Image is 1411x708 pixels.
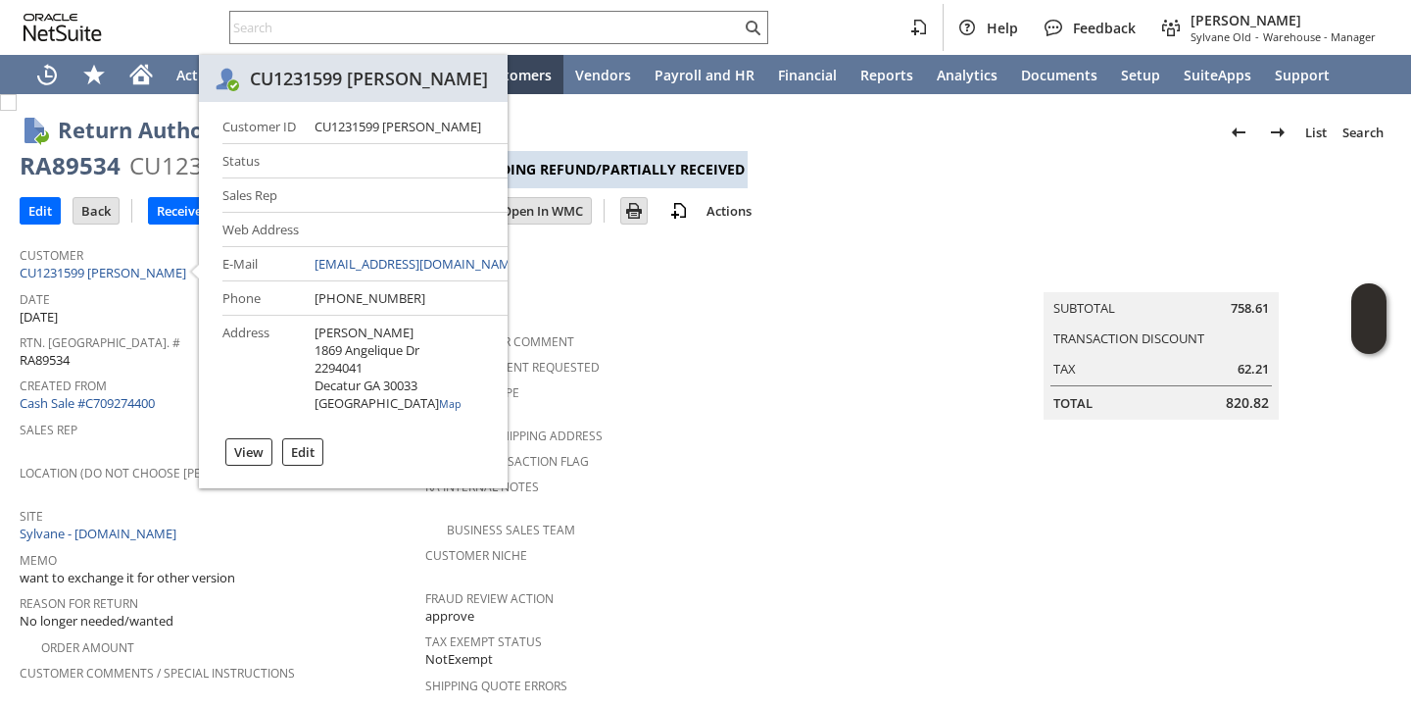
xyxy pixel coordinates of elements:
[234,443,264,461] label: View
[225,438,272,466] div: View
[1297,117,1335,148] a: List
[222,118,299,135] div: Customer ID
[20,334,180,351] a: Rtn. [GEOGRAPHIC_DATA]. #
[1009,55,1109,94] a: Documents
[1191,29,1251,44] span: Sylvane Old
[118,55,165,94] a: Home
[470,151,748,188] div: Pending Refund/Partially Received
[494,198,591,224] input: Open In WMC
[222,152,299,170] div: Status
[82,63,106,86] svg: Shortcuts
[129,63,153,86] svg: Home
[1073,19,1136,37] span: Feedback
[24,14,102,41] svg: logo
[1238,360,1269,379] span: 62.21
[20,465,318,481] a: Location (Do Not Choose [PERSON_NAME] or HQ)
[1226,393,1269,413] span: 820.82
[479,66,552,84] span: Customers
[1021,66,1097,84] span: Documents
[20,552,57,569] a: Memo
[1227,121,1250,144] img: Previous
[987,19,1018,37] span: Help
[20,422,77,438] a: Sales Rep
[20,351,70,370] span: RA89534
[222,255,299,273] div: E-Mail
[315,118,481,135] div: CU1231599 [PERSON_NAME]
[222,289,299,307] div: Phone
[425,547,527,564] a: Customer Niche
[447,522,575,538] a: Business Sales Team
[58,114,288,146] h1: Return Authorization
[20,508,43,525] a: Site
[20,150,121,181] div: RA89534
[71,55,118,94] div: Shortcuts
[222,324,299,341] div: Address
[176,66,237,84] span: Activities
[447,453,589,470] a: Test Transaction Flag
[20,291,50,308] a: Date
[667,199,691,223] img: add-record.svg
[575,66,631,84] span: Vendors
[425,590,554,607] a: Fraud Review Action
[73,198,119,224] input: Back
[467,55,563,94] a: Customers
[563,55,643,94] a: Vendors
[937,66,997,84] span: Analytics
[447,359,600,376] a: Replacement Requested
[20,308,58,327] span: [DATE]
[1351,320,1387,355] span: Oracle Guided Learning Widget. To move around, please hold and drag
[1053,360,1076,378] a: Tax
[1263,55,1341,94] a: Support
[21,198,60,224] input: Edit
[925,55,1009,94] a: Analytics
[1184,66,1251,84] span: SuiteApps
[622,199,646,223] img: Print
[741,16,764,39] svg: Search
[35,63,59,86] svg: Recent Records
[250,67,488,90] div: CU1231599 [PERSON_NAME]
[1231,299,1269,318] span: 758.61
[447,333,574,350] a: Customer Comment
[699,202,759,220] a: Actions
[1191,11,1376,29] span: [PERSON_NAME]
[425,633,542,650] a: Tax Exempt Status
[1351,283,1387,354] iframe: Click here to launch Oracle Guided Learning Help Panel
[149,198,210,224] input: Receive
[621,198,647,224] input: Print
[315,289,425,307] div: [PHONE_NUMBER]
[20,665,295,682] a: Customer Comments / Special Instructions
[1266,121,1289,144] img: Next
[41,639,134,656] a: Order Amount
[165,55,249,94] a: Activities
[425,650,493,669] span: NotExempt
[1044,261,1279,292] caption: Summary
[20,394,155,412] a: Cash Sale #C709274400
[315,255,521,273] a: [EMAIL_ADDRESS][DOMAIN_NAME]
[315,324,462,412] div: [PERSON_NAME] 1869 Angelique Dr 2294041 Decatur GA 30033 [GEOGRAPHIC_DATA]
[655,66,754,84] span: Payroll and HR
[643,55,766,94] a: Payroll and HR
[230,16,741,39] input: Search
[1053,329,1204,347] a: Transaction Discount
[20,247,83,264] a: Customer
[1121,66,1160,84] span: Setup
[20,378,107,394] a: Created From
[1053,394,1093,412] a: Total
[1255,29,1259,44] span: -
[20,595,138,612] a: Reason For Return
[425,607,474,626] span: approve
[1275,66,1330,84] span: Support
[1335,117,1391,148] a: Search
[860,66,913,84] span: Reports
[20,569,235,587] span: want to exchange it for other version
[778,66,837,84] span: Financial
[439,397,462,411] a: Map
[447,428,603,444] a: Invalid Shipping Address
[1109,55,1172,94] a: Setup
[1172,55,1263,94] a: SuiteApps
[1053,299,1115,317] a: Subtotal
[291,443,315,461] label: Edit
[222,186,299,204] div: Sales Rep
[849,55,925,94] a: Reports
[766,55,849,94] a: Financial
